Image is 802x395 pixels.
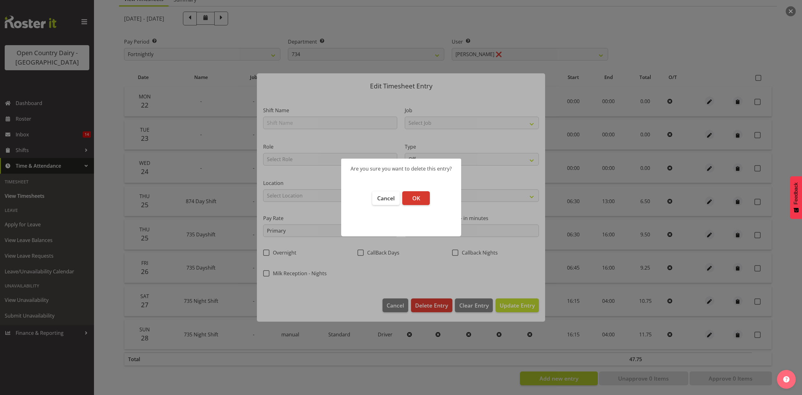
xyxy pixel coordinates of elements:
img: help-xxl-2.png [783,376,789,382]
button: Feedback - Show survey [790,176,802,219]
button: OK [402,191,430,205]
span: Feedback [793,182,799,204]
span: Cancel [377,194,395,202]
div: Are you sure you want to delete this entry? [351,165,452,172]
button: Cancel [372,191,400,205]
span: OK [412,194,420,202]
